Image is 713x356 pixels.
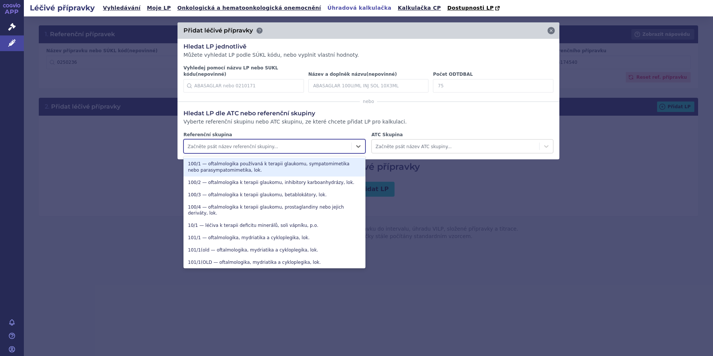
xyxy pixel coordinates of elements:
[371,132,553,138] label: ATC Skupina
[445,3,503,13] a: Dostupnosti LP
[183,201,365,220] div: 100/4 — oftalmologika k terapii glaukomu, prostaglandiny nebo jejich deriváty, lok.
[183,118,553,126] p: Vyberte referenční skupinu nebo ATC skupinu, ze které chcete přidat LP pro kalkulaci.
[308,79,429,93] input: ABASAGLAR 100U/ML INJ SOL 10X3ML
[183,79,304,93] input: ABASAGLAR nebo 0210171
[433,71,553,78] label: Počet ODTDBAL
[183,43,553,51] h3: Hledat LP jednotlivě
[183,232,365,244] div: 101/1 — oftalmologika, mydriatika a cykloplegika, lok.
[196,72,226,77] span: (nepovinné)
[183,132,365,138] label: Referenční skupina
[447,5,494,11] span: Dostupnosti LP
[433,79,553,93] input: 75
[183,256,365,269] div: 101/1(OLD — oftalmologika, mydriatika a cykloplegika, lok.
[183,189,365,201] div: 100/3 — oftalmologika k terapii glaukomu, betablokátory, lok.
[376,141,535,151] div: Začněte psát název ATC skupiny...
[188,141,348,151] div: Začněte psát název referenční skupiny...
[145,3,173,13] a: Moje LP
[183,219,365,232] div: 10/1 — léčiva k terapii deficitu minerálů, soli vápníku, p.o.
[183,51,553,59] p: Můžete vyhledat LP podle SÚKL kódu, nebo vyplnit vlastní hodnoty.
[175,3,323,13] a: Onkologická a hematoonkologická onemocnění
[24,3,101,13] h2: Léčivé přípravky
[101,3,143,13] a: Vyhledávání
[183,177,365,189] div: 100/2 — oftalmologika k terapii glaukomu, inhibitory karboanhydrázy, lok.
[183,268,365,281] div: 10/2 — léčiva k terapii deficitu minerálů, soli hořčíku, p.o.
[183,26,253,35] h3: Přidat léčivé přípravky
[396,3,443,13] a: Kalkulačka CP
[308,71,429,78] label: Název a doplněk názvu
[367,72,397,77] span: (nepovinné)
[183,65,304,78] label: Vyhledej pomocí názvu LP nebo SUKL kódu
[183,158,365,177] div: 100/1 — oftalmologika používaná k terapii glaukomu, sympatomimetika nebo parasympatomimetika, lok.
[325,3,394,13] a: Úhradová kalkulačka
[360,99,377,104] span: nebo
[183,244,365,256] div: 101/1(old — oftalmologika, mydriatika a cykloplegika, lok.
[183,109,553,118] h3: Hledat LP dle ATC nebo referenční skupiny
